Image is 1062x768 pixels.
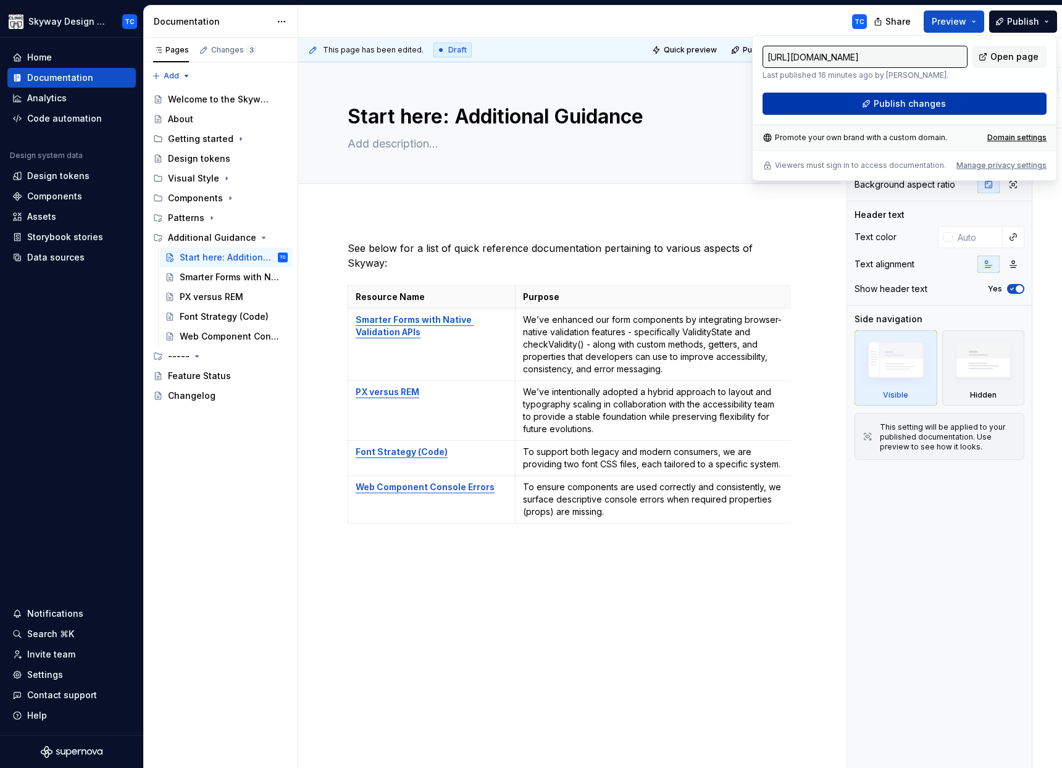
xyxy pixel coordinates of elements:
[855,231,897,243] div: Text color
[160,248,293,267] a: Start here: Additional GuidanceTC
[988,284,1002,294] label: Yes
[168,133,233,145] div: Getting started
[924,10,984,33] button: Preview
[27,689,97,701] div: Contact support
[148,90,293,109] a: Welcome to the Skyway Design System!
[7,645,136,664] a: Invite team
[523,314,785,375] p: We’ve enhanced our form components by integrating browser-native validation features - specifical...
[27,190,82,202] div: Components
[168,93,270,106] div: Welcome to the Skyway Design System!
[932,15,966,28] span: Preview
[27,709,47,722] div: Help
[28,15,107,28] div: Skyway Design System
[27,112,102,125] div: Code automation
[160,327,293,346] a: Web Component Console Errors
[972,46,1047,68] a: Open page
[27,72,93,84] div: Documentation
[7,109,136,128] a: Code automation
[7,604,136,624] button: Notifications
[7,207,136,227] a: Assets
[885,15,911,28] span: Share
[180,311,269,323] div: Font Strategy (Code)
[743,45,803,55] span: Publish changes
[148,109,293,129] a: About
[883,390,908,400] div: Visible
[211,45,256,55] div: Changes
[125,17,135,27] div: TC
[7,88,136,108] a: Analytics
[27,170,90,182] div: Design tokens
[7,706,136,725] button: Help
[153,45,189,55] div: Pages
[855,258,914,270] div: Text alignment
[855,313,922,325] div: Side navigation
[27,648,75,661] div: Invite team
[160,307,293,327] a: Font Strategy (Code)
[989,10,1057,33] button: Publish
[356,482,495,492] a: Web Component Console Errors
[148,208,293,228] div: Patterns
[356,386,419,397] a: PX versus REM
[356,314,474,337] a: Smarter Forms with Native Validation APIs
[27,211,56,223] div: Assets
[7,68,136,88] a: Documentation
[7,48,136,67] a: Home
[180,271,282,283] div: Smarter Forms with Native Validation APIs
[148,67,194,85] button: Add
[160,287,293,307] a: PX versus REM
[246,45,256,55] span: 3
[448,45,467,55] span: Draft
[148,386,293,406] a: Changelog
[523,386,785,435] p: We’ve intentionally adopted a hybrid approach to layout and typography scaling in collaboration w...
[168,113,193,125] div: About
[855,17,864,27] div: TC
[160,267,293,287] a: Smarter Forms with Native Validation APIs
[27,669,63,681] div: Settings
[148,228,293,248] div: Additional Guidance
[348,241,791,270] p: See below for a list of quick reference documentation pertaining to various aspects of Skyway:
[2,8,141,35] button: Skyway Design SystemTC
[164,71,179,81] span: Add
[664,45,717,55] span: Quick preview
[168,192,223,204] div: Components
[942,330,1025,406] div: Hidden
[953,226,1003,248] input: Auto
[523,481,785,518] p: To ensure components are used correctly and consistently, we surface descriptive console errors w...
[763,133,947,143] div: Promote your own brand with a custom domain.
[763,93,1047,115] button: Publish changes
[775,161,946,170] p: Viewers must sign in to access documentation.
[148,366,293,386] a: Feature Status
[168,172,219,185] div: Visual Style
[168,350,190,362] div: -----
[648,41,722,59] button: Quick preview
[523,446,785,470] p: To support both legacy and modern consumers, we are providing two font CSS files, each tailored t...
[523,291,785,303] p: Purpose
[27,251,85,264] div: Data sources
[855,283,927,295] div: Show header text
[168,390,215,402] div: Changelog
[356,446,448,457] a: Font Strategy (Code)
[41,746,102,758] svg: Supernova Logo
[180,291,243,303] div: PX versus REM
[7,227,136,247] a: Storybook stories
[1007,15,1039,28] span: Publish
[27,607,83,620] div: Notifications
[180,251,275,264] div: Start here: Additional Guidance
[880,422,1016,452] div: This setting will be applied to your published documentation. Use preview to see how it looks.
[168,152,230,165] div: Design tokens
[280,251,286,264] div: TC
[148,188,293,208] div: Components
[987,133,1047,143] a: Domain settings
[7,624,136,644] button: Search ⌘K
[956,161,1047,170] div: Manage privacy settings
[868,10,919,33] button: Share
[855,209,905,221] div: Header text
[148,149,293,169] a: Design tokens
[7,186,136,206] a: Components
[7,248,136,267] a: Data sources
